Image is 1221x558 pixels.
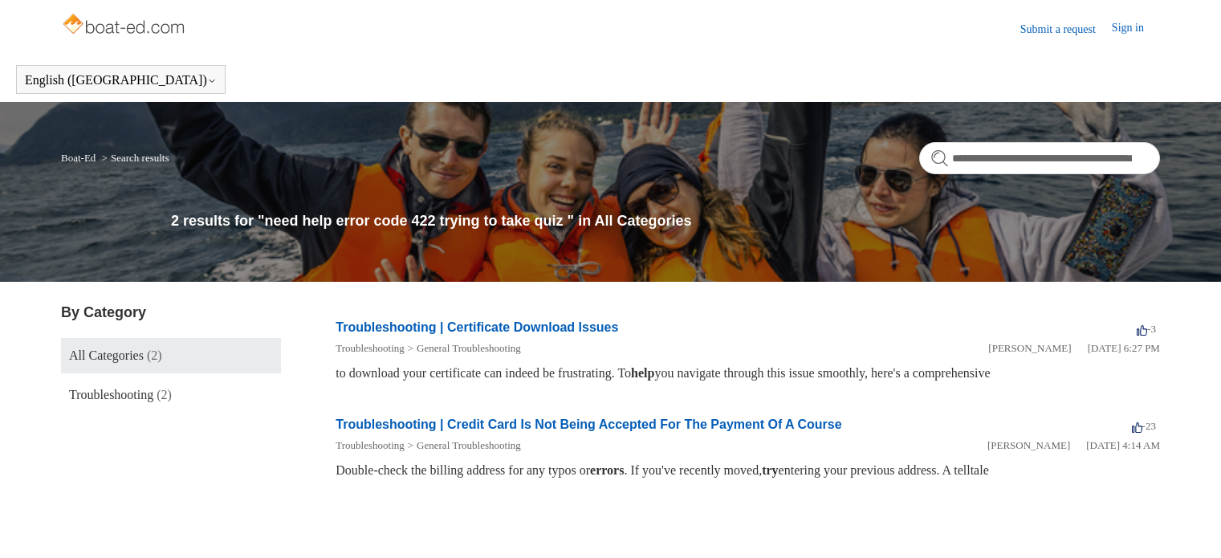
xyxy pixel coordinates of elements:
li: General Troubleshooting [405,438,521,454]
div: Double-check the billing address for any typos or . If you've recently moved, entering your previ... [336,461,1160,480]
a: Sign in [1112,19,1160,39]
a: Troubleshooting (2) [61,377,281,413]
li: General Troubleshooting [405,340,521,356]
li: Troubleshooting [336,438,404,454]
time: 01/05/2024, 18:27 [1088,342,1160,354]
a: Troubleshooting | Certificate Download Issues [336,320,618,334]
a: Submit a request [1020,21,1112,38]
span: (2) [147,348,162,362]
li: Troubleshooting [336,340,404,356]
span: -23 [1132,420,1156,432]
a: General Troubleshooting [417,439,521,451]
em: help [631,366,654,380]
button: English ([GEOGRAPHIC_DATA]) [25,73,217,88]
a: General Troubleshooting [417,342,521,354]
input: Search [919,142,1160,174]
li: Search results [99,152,169,164]
div: Live chat [1167,504,1209,546]
em: try [762,463,778,477]
li: Boat-Ed [61,152,99,164]
a: Boat-Ed [61,152,96,164]
h3: By Category [61,302,281,324]
span: All Categories [69,348,144,362]
h1: 2 results for "need help error code 422 trying to take quiz " in All Categories [171,210,1160,232]
a: Troubleshooting [336,342,404,354]
img: Boat-Ed Help Center home page [61,10,189,42]
li: [PERSON_NAME] [988,340,1071,356]
div: to download your certificate can indeed be frustrating. To you navigate through this issue smooth... [336,364,1160,383]
em: errors [590,463,624,477]
time: 03/16/2022, 04:14 [1086,439,1160,451]
a: Troubleshooting | Credit Card Is Not Being Accepted For The Payment Of A Course [336,417,841,431]
li: [PERSON_NAME] [987,438,1070,454]
span: Troubleshooting [69,388,153,401]
span: (2) [157,388,172,401]
span: -3 [1137,323,1156,335]
a: All Categories (2) [61,338,281,373]
a: Troubleshooting [336,439,404,451]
